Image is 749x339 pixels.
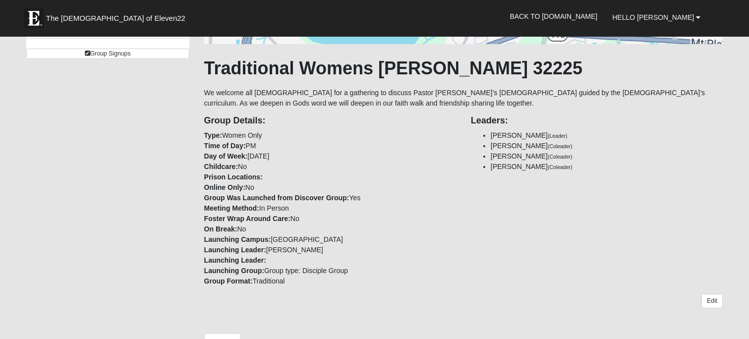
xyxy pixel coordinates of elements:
[605,5,708,30] a: Hello [PERSON_NAME]
[204,267,264,275] strong: Launching Group:
[204,225,237,233] strong: On Break:
[204,194,349,202] strong: Group Was Launched from Discover Group:
[548,154,573,160] small: (Coleader)
[197,109,463,286] div: Women Only PM [DATE] No No Yes In Person No No [GEOGRAPHIC_DATA] [PERSON_NAME] Group type: Discip...
[204,235,271,243] strong: Launching Campus:
[204,277,253,285] strong: Group Format:
[204,115,456,126] h4: Group Details:
[24,8,44,28] img: Eleven22 logo
[204,57,723,79] h1: Traditional Womens [PERSON_NAME] 32225
[204,256,266,264] strong: Launching Leader:
[204,142,246,150] strong: Time of Day:
[204,204,259,212] strong: Meeting Method:
[204,152,248,160] strong: Day of Week:
[491,130,723,141] li: [PERSON_NAME]
[46,13,185,23] span: The [DEMOGRAPHIC_DATA] of Eleven22
[548,164,573,170] small: (Coleader)
[204,163,238,170] strong: Childcare:
[503,4,605,29] a: Back to [DOMAIN_NAME]
[204,246,266,254] strong: Launching Leader:
[19,3,217,28] a: The [DEMOGRAPHIC_DATA] of Eleven22
[491,141,723,151] li: [PERSON_NAME]
[701,294,723,308] a: Edit
[548,133,568,139] small: (Leader)
[612,13,694,21] span: Hello [PERSON_NAME]
[204,131,222,139] strong: Type:
[491,151,723,162] li: [PERSON_NAME]
[26,49,189,59] a: Group Signups
[471,115,723,126] h4: Leaders:
[204,183,245,191] strong: Online Only:
[491,162,723,172] li: [PERSON_NAME]
[204,173,263,181] strong: Prison Locations:
[548,143,573,149] small: (Coleader)
[204,215,290,223] strong: Foster Wrap Around Care:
